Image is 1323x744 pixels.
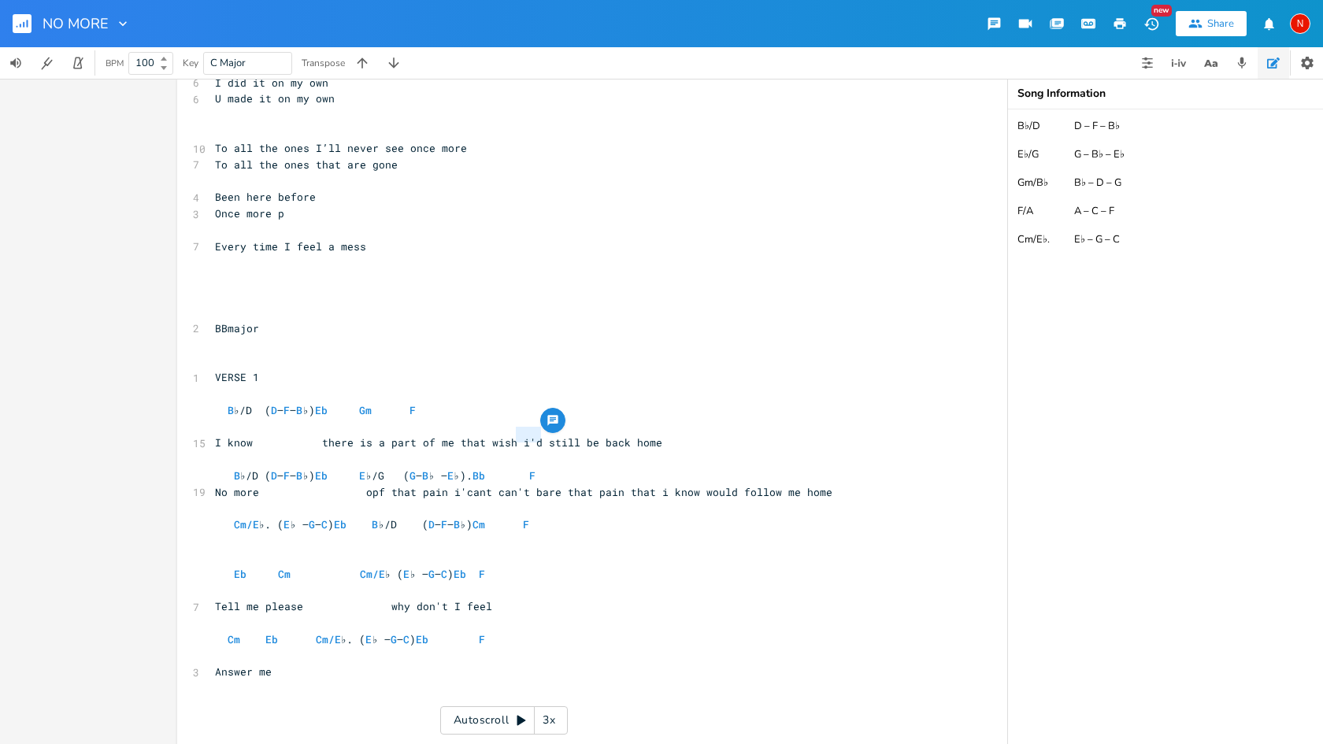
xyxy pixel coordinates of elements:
span: ♭. ( ♭ – – ) ♭/D ( – – ♭) [215,517,554,531]
span: Cm [228,632,240,646]
span: G [428,567,435,581]
span: D [271,468,277,483]
span: E [403,567,409,581]
span: NO MORE [43,17,109,31]
span: Cm/E [360,567,385,581]
span: Tell me please why don't I feel [215,599,492,613]
span: F [409,403,416,417]
span: B [454,517,460,531]
span: Eb [234,567,246,581]
span: Every time I feel a mess [215,239,366,254]
textarea: B♭/D D – F – B♭ E♭/G G – B♭ – E♭ Gm/B♭ B♭ – D – G F/A A – C – F Cm/E♭. E♭ – G – C [1008,109,1323,744]
span: ♭/D ( – – ♭) ♭/G ( – ♭ – ♭). [215,468,535,483]
span: B [296,403,302,417]
span: C Major [210,56,246,70]
span: F [523,517,529,531]
span: To all the ones that are gone [215,157,398,172]
span: F [283,468,290,483]
div: Song Information [1017,88,1314,99]
span: B [422,468,428,483]
span: I did it on my own [215,76,328,90]
span: Eb [315,468,328,483]
span: Been here before [215,190,316,204]
span: BBmajor [215,321,259,335]
span: E [283,517,290,531]
span: F [283,403,290,417]
span: C [403,632,409,646]
span: Eb [265,632,278,646]
button: New [1136,9,1167,38]
span: Gm [359,403,372,417]
span: Cm [278,567,291,581]
span: G [309,517,315,531]
div: Share [1207,17,1234,31]
span: G [409,468,416,483]
span: C [321,517,328,531]
div: New [1151,5,1172,17]
span: F [441,517,447,531]
span: B [234,468,240,483]
span: B [296,468,302,483]
span: B [372,517,378,531]
span: F [479,567,485,581]
span: ♭. ( ♭ – – ) [215,632,486,646]
span: Eb [454,567,466,581]
span: E [359,468,365,483]
div: Transpose [302,58,345,68]
span: Cm [472,517,485,531]
span: Bb [472,468,485,483]
span: No more opf that pain i'cant can't bare that pain that i know would follow me home [215,485,832,499]
span: F [479,632,485,646]
span: E [365,632,372,646]
span: B [228,403,234,417]
span: Cm/E [234,517,259,531]
span: Eb [416,632,428,646]
div: nadaluttienrico [1290,13,1310,34]
span: E [447,468,454,483]
span: Answer me [215,664,272,679]
span: Eb [334,517,346,531]
button: N [1290,6,1310,42]
div: BPM [106,59,124,68]
span: D [428,517,435,531]
span: U made it on my own [215,91,335,105]
span: D [271,403,277,417]
span: To all the ones I’ll never see once more [215,141,467,155]
span: C [441,567,447,581]
span: G [391,632,397,646]
div: Key [183,58,198,68]
span: VERSE 1 [215,370,259,384]
div: 3x [535,706,563,735]
span: ♭/D ( – – ♭) [215,403,417,417]
span: Cm/E [316,632,341,646]
button: Share [1176,11,1247,36]
span: Eb [315,403,328,417]
span: F [529,468,535,483]
div: Autoscroll [440,706,568,735]
span: I know there is a part of me that wish i'd still be back home [215,435,662,450]
span: ♭ ( ♭ – – ) [215,567,486,581]
span: Once more p [215,206,284,220]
